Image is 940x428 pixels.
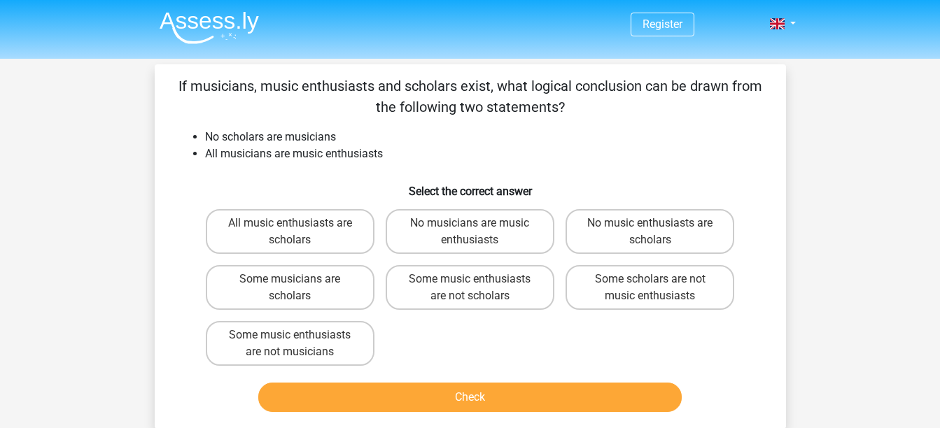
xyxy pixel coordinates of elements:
li: All musicians are music enthusiasts [205,145,764,162]
p: If musicians, music enthusiasts and scholars exist, what logical conclusion can be drawn from the... [177,76,764,117]
img: Assessly [160,11,259,44]
label: All music enthusiasts are scholars [206,209,374,254]
label: Some music enthusiasts are not musicians [206,321,374,366]
label: No music enthusiasts are scholars [566,209,734,254]
label: Some scholars are not music enthusiasts [566,265,734,310]
label: No musicians are music enthusiasts [386,209,554,254]
label: Some music enthusiasts are not scholars [386,265,554,310]
label: Some musicians are scholars [206,265,374,310]
h6: Select the correct answer [177,173,764,198]
button: Check [258,383,682,412]
li: No scholars are musicians [205,129,764,145]
a: Register [643,17,682,31]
